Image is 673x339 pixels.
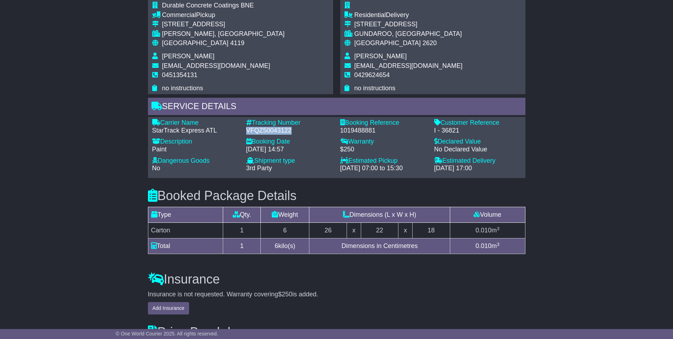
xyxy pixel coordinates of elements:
span: [GEOGRAPHIC_DATA] [162,39,228,47]
div: Declared Value [434,138,521,146]
span: $250 [278,291,292,298]
div: [PERSON_NAME], [GEOGRAPHIC_DATA] [162,30,285,38]
td: 26 [309,223,347,238]
h3: Insurance [148,272,525,286]
td: x [398,223,412,238]
span: Residential [354,11,386,18]
div: I - 36821 [434,127,521,135]
div: Carrier Name [152,119,239,127]
td: Dimensions (L x W x H) [309,207,450,223]
div: VFQZ50043122 [246,127,333,135]
td: 1 [223,238,261,254]
div: [DATE] 07:00 to 15:30 [340,165,427,172]
span: no instructions [354,85,396,92]
span: 3rd Party [246,165,272,172]
span: 0.010 [475,227,491,234]
span: © One World Courier 2025. All rights reserved. [116,331,218,337]
h3: Booked Package Details [148,189,525,203]
div: [STREET_ADDRESS] [162,21,285,28]
span: [EMAIL_ADDRESS][DOMAIN_NAME] [354,62,463,69]
div: Pickup [162,11,285,19]
div: Tracking Number [246,119,333,127]
td: kilo(s) [261,238,309,254]
div: Estimated Pickup [340,157,427,165]
div: Delivery [354,11,463,19]
span: Commercial [162,11,196,18]
div: Warranty [340,138,427,146]
span: 6 [275,242,278,249]
div: StarTrack Express ATL [152,127,239,135]
span: [EMAIL_ADDRESS][DOMAIN_NAME] [162,62,270,69]
span: No [152,165,160,172]
td: 6 [261,223,309,238]
span: [PERSON_NAME] [354,53,407,60]
sup: 3 [497,242,500,247]
span: 4119 [230,39,244,47]
span: Durable Concrete Coatings BNE [162,2,254,9]
div: Booking Reference [340,119,427,127]
div: 1019488881 [340,127,427,135]
div: Dangerous Goods [152,157,239,165]
div: GUNDAROO, [GEOGRAPHIC_DATA] [354,30,463,38]
div: Estimated Delivery [434,157,521,165]
span: 0.010 [475,242,491,249]
div: Shipment type [246,157,333,165]
td: Weight [261,207,309,223]
div: $250 [340,146,427,154]
span: [GEOGRAPHIC_DATA] [354,39,421,47]
td: Total [148,238,223,254]
td: m [450,223,525,238]
td: 22 [361,223,398,238]
div: Paint [152,146,239,154]
span: 0451354131 [162,71,198,79]
span: 2620 [423,39,437,47]
td: Qty. [223,207,261,223]
span: 0429624654 [354,71,390,79]
div: Booking Date [246,138,333,146]
span: no instructions [162,85,203,92]
button: Add Insurance [148,302,189,314]
div: Description [152,138,239,146]
div: Insurance is not requested. Warranty covering is added. [148,291,525,298]
td: Dimensions in Centimetres [309,238,450,254]
sup: 3 [497,226,500,231]
td: Type [148,207,223,223]
div: [DATE] 14:57 [246,146,333,154]
div: No Declared Value [434,146,521,154]
td: x [347,223,361,238]
td: 1 [223,223,261,238]
div: [STREET_ADDRESS] [354,21,463,28]
td: Volume [450,207,525,223]
span: [PERSON_NAME] [162,53,215,60]
td: 18 [412,223,450,238]
div: [DATE] 17:00 [434,165,521,172]
div: Customer Reference [434,119,521,127]
div: Service Details [148,98,525,117]
td: m [450,238,525,254]
td: Carton [148,223,223,238]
